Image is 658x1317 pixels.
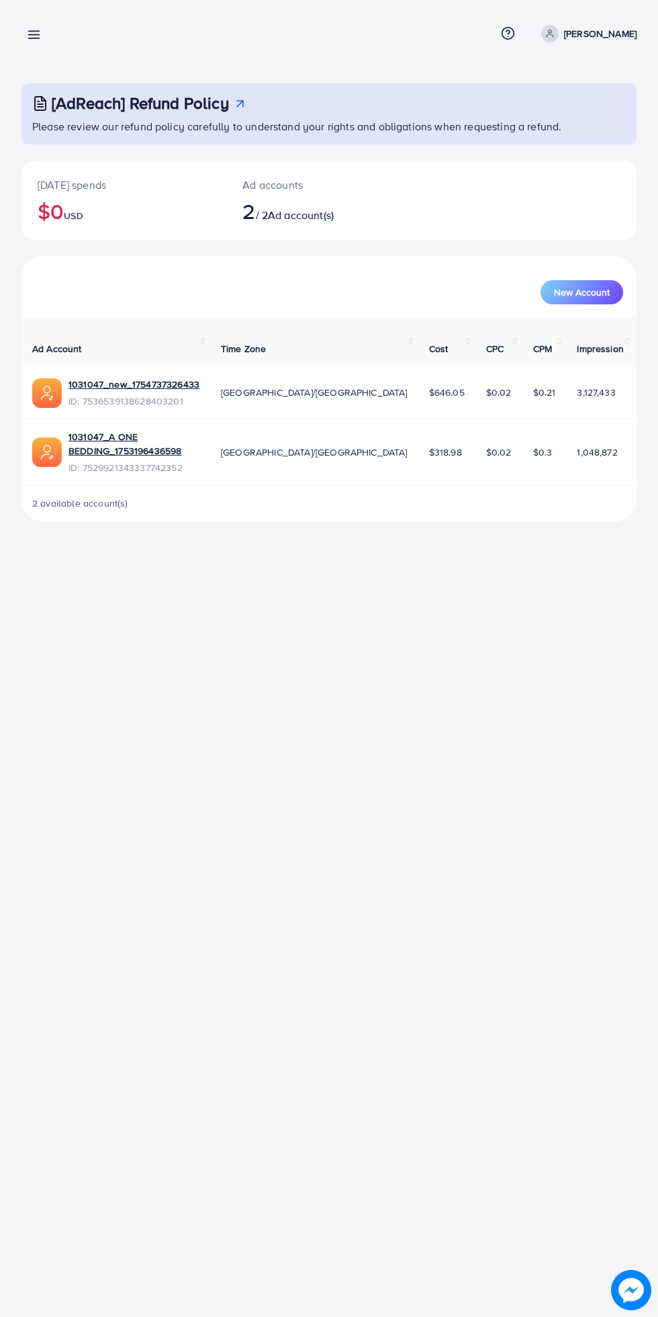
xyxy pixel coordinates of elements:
span: 3,127,433 [577,386,615,399]
span: [GEOGRAPHIC_DATA]/[GEOGRAPHIC_DATA] [221,445,408,459]
span: CPC [486,342,504,355]
img: image [611,1270,651,1310]
span: New Account [554,288,610,297]
span: Impression [577,342,624,355]
span: $318.98 [429,445,462,459]
span: $0.21 [533,386,556,399]
span: USD [64,209,83,222]
p: Ad accounts [242,177,364,193]
span: Time Zone [221,342,266,355]
p: Please review our refund policy carefully to understand your rights and obligations when requesti... [32,118,628,134]
span: $0.02 [486,445,512,459]
span: 2 [242,196,255,226]
span: Ad account(s) [268,208,334,222]
button: New Account [540,280,623,304]
span: ID: 7529921343337742352 [68,461,199,474]
p: [PERSON_NAME] [564,26,637,42]
span: $646.05 [429,386,465,399]
span: Cost [429,342,449,355]
h2: / 2 [242,198,364,224]
img: ic-ads-acc.e4c84228.svg [32,378,62,408]
h2: $0 [38,198,210,224]
span: CPM [533,342,552,355]
span: ID: 7536539138628403201 [68,394,199,408]
a: 1031047_new_1754737326433 [68,378,199,391]
span: [GEOGRAPHIC_DATA]/[GEOGRAPHIC_DATA] [221,386,408,399]
a: [PERSON_NAME] [536,25,637,42]
img: ic-ads-acc.e4c84228.svg [32,437,62,467]
span: 1,048,872 [577,445,617,459]
p: [DATE] spends [38,177,210,193]
span: Ad Account [32,342,82,355]
a: 1031047_A ONE BEDDING_1753196436598 [68,430,199,458]
span: $0.3 [533,445,553,459]
span: $0.02 [486,386,512,399]
span: 2 available account(s) [32,497,128,510]
h3: [AdReach] Refund Policy [52,93,229,113]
